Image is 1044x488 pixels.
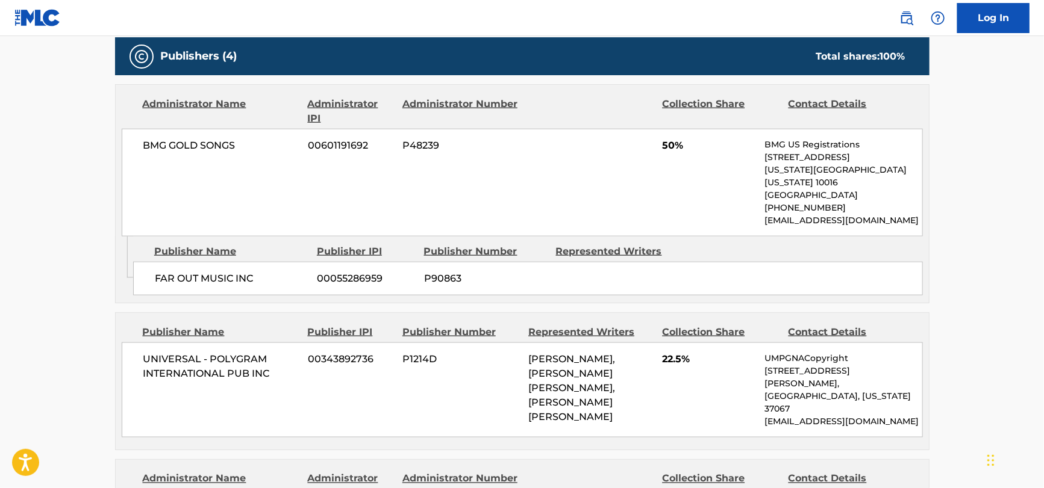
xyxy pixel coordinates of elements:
[308,97,393,126] div: Administrator IPI
[764,151,922,164] p: [STREET_ADDRESS]
[14,9,61,26] img: MLC Logo
[764,390,922,415] p: [GEOGRAPHIC_DATA], [US_STATE] 37067
[880,51,905,62] span: 100 %
[764,365,922,390] p: [STREET_ADDRESS][PERSON_NAME],
[424,244,547,259] div: Publisher Number
[402,325,519,339] div: Publisher Number
[816,49,905,64] div: Total shares:
[143,97,299,126] div: Administrator Name
[402,97,519,126] div: Administrator Number
[308,325,393,339] div: Publisher IPI
[402,352,519,366] span: P1214D
[789,97,905,126] div: Contact Details
[662,352,755,366] span: 22.5%
[895,6,919,30] a: Public Search
[662,97,779,126] div: Collection Share
[789,325,905,339] div: Contact Details
[308,352,393,366] span: 00343892736
[764,138,922,151] p: BMG US Registrations
[155,271,308,286] span: FAR OUT MUSIC INC
[662,325,779,339] div: Collection Share
[134,49,149,64] img: Publishers
[528,325,653,339] div: Represented Writers
[317,271,415,286] span: 00055286959
[308,138,393,153] span: 00601191692
[662,138,755,153] span: 50%
[984,430,1044,488] iframe: Chat Widget
[764,202,922,214] p: [PHONE_NUMBER]
[143,138,299,153] span: BMG GOLD SONGS
[161,49,237,63] h5: Publishers (4)
[556,244,679,259] div: Represented Writers
[424,271,547,286] span: P90863
[931,11,945,25] img: help
[926,6,950,30] div: Help
[764,214,922,227] p: [EMAIL_ADDRESS][DOMAIN_NAME]
[957,3,1030,33] a: Log In
[987,442,995,478] div: Drag
[154,244,308,259] div: Publisher Name
[899,11,914,25] img: search
[402,138,519,153] span: P48239
[764,352,922,365] p: UMPGNACopyright
[528,353,615,422] span: [PERSON_NAME], [PERSON_NAME] [PERSON_NAME], [PERSON_NAME] [PERSON_NAME]
[764,164,922,189] p: [US_STATE][GEOGRAPHIC_DATA][US_STATE] 10016
[143,325,299,339] div: Publisher Name
[764,189,922,202] p: [GEOGRAPHIC_DATA]
[317,244,415,259] div: Publisher IPI
[143,352,299,381] span: UNIVERSAL - POLYGRAM INTERNATIONAL PUB INC
[764,415,922,428] p: [EMAIL_ADDRESS][DOMAIN_NAME]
